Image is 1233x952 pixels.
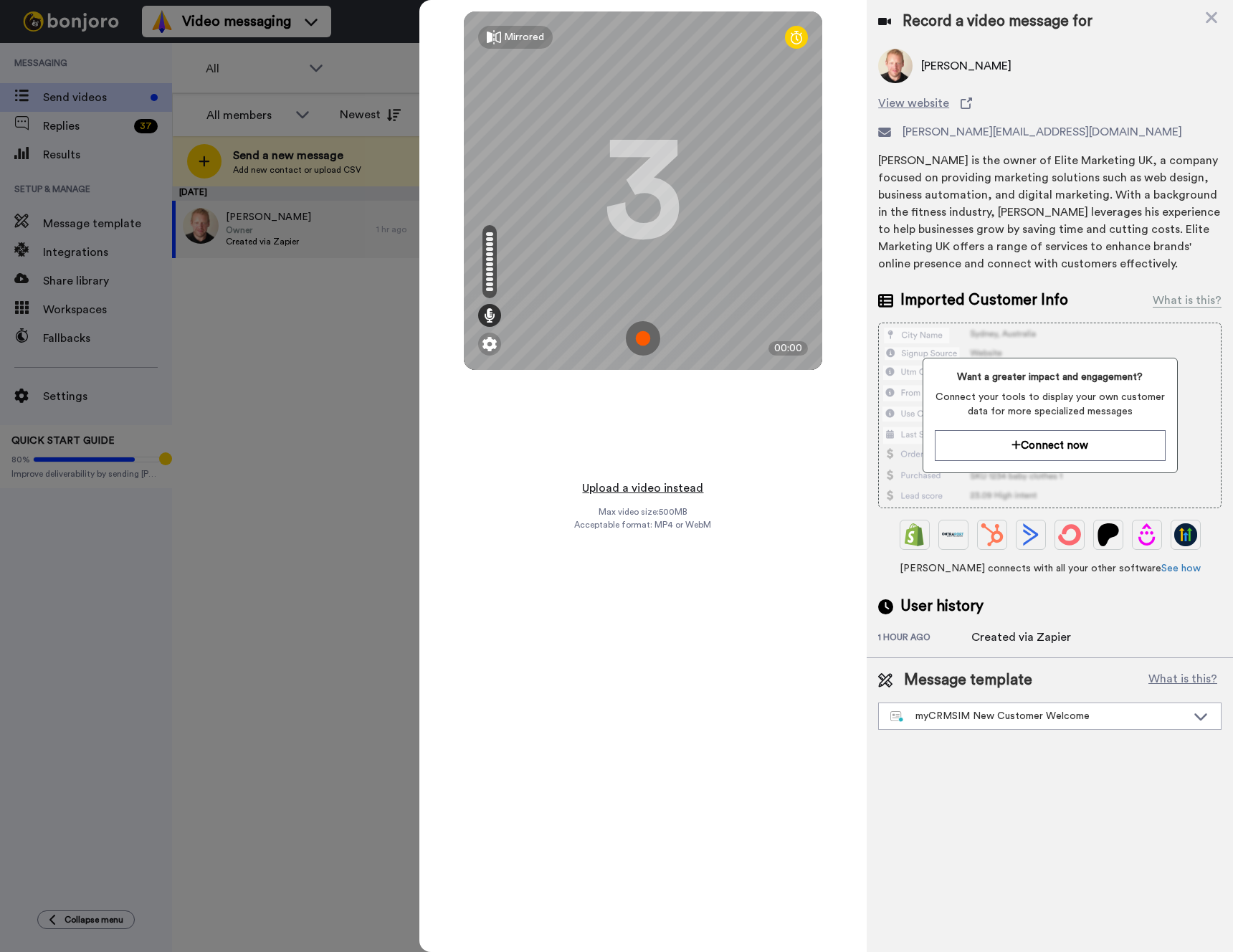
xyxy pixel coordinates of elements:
[890,711,904,723] img: nextgen-template.svg
[878,152,1222,272] div: [PERSON_NAME] is the owner of Elite Marketing UK, a company focused on providing marketing soluti...
[626,321,660,356] img: ic_record_start.svg
[900,596,984,617] span: User history
[878,95,1222,112] a: View website
[900,290,1068,311] span: Imported Customer Info
[482,337,497,351] img: ic_gear.svg
[1097,523,1120,546] img: Patreon
[1153,292,1222,309] div: What is this?
[935,390,1166,419] span: Connect your tools to display your own customer data for more specialized messages
[878,632,971,646] div: 1 hour ago
[578,479,708,498] button: Upload a video instead
[599,506,687,518] span: Max video size: 500 MB
[1058,523,1081,546] img: ConvertKit
[1019,523,1042,546] img: ActiveCampaign
[878,561,1222,576] span: [PERSON_NAME] connects with all your other software
[890,709,1186,723] div: myCRMSIM New Customer Welcome
[1136,523,1158,546] img: Drip
[903,523,926,546] img: Shopify
[942,523,965,546] img: Ontraport
[935,430,1166,461] button: Connect now
[1144,670,1222,691] button: What is this?
[935,370,1166,384] span: Want a greater impact and engagement?
[768,341,808,356] div: 00:00
[903,123,1182,141] span: [PERSON_NAME][EMAIL_ADDRESS][DOMAIN_NAME]
[981,523,1004,546] img: Hubspot
[604,137,682,244] div: 3
[1161,563,1201,573] a: See how
[904,670,1032,691] span: Message template
[574,519,711,530] span: Acceptable format: MP4 or WebM
[878,95,949,112] span: View website
[971,629,1071,646] div: Created via Zapier
[1174,523,1197,546] img: GoHighLevel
